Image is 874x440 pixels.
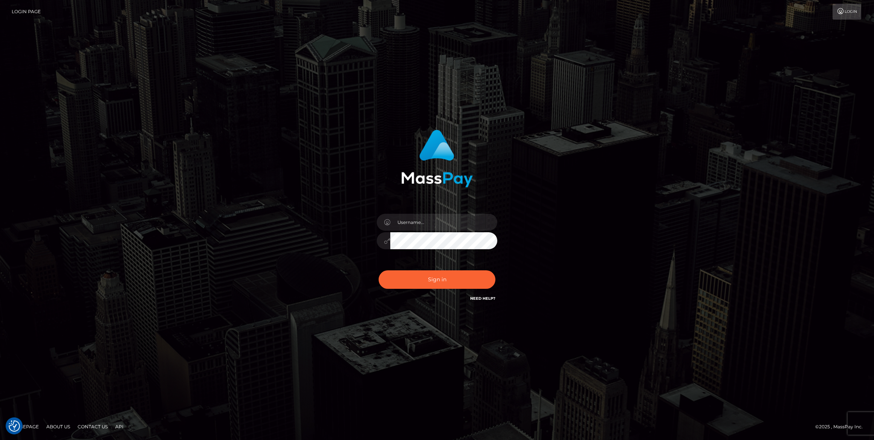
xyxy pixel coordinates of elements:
[470,296,495,301] a: Need Help?
[43,421,73,432] a: About Us
[8,421,42,432] a: Homepage
[9,420,20,432] img: Revisit consent button
[833,4,861,20] a: Login
[12,4,41,20] a: Login Page
[390,214,497,231] input: Username...
[9,420,20,432] button: Consent Preferences
[112,421,127,432] a: API
[815,423,868,431] div: © 2025 , MassPay Inc.
[401,130,473,187] img: MassPay Login
[379,270,495,289] button: Sign in
[75,421,111,432] a: Contact Us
